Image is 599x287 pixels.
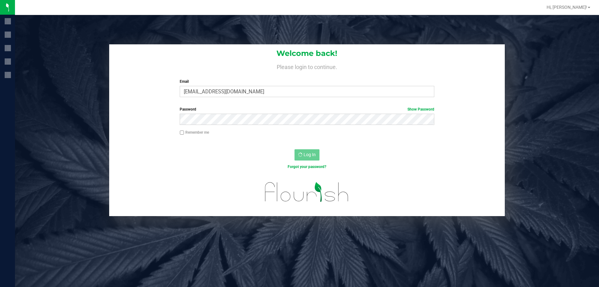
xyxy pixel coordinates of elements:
[295,149,319,161] button: Log In
[180,130,209,135] label: Remember me
[257,176,356,208] img: flourish_logo.svg
[304,152,316,157] span: Log In
[180,79,434,84] label: Email
[288,165,326,169] a: Forgot your password?
[547,5,587,10] span: Hi, [PERSON_NAME]!
[407,107,434,111] a: Show Password
[109,49,505,57] h1: Welcome back!
[109,62,505,70] h4: Please login to continue.
[180,131,184,135] input: Remember me
[180,107,196,111] span: Password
